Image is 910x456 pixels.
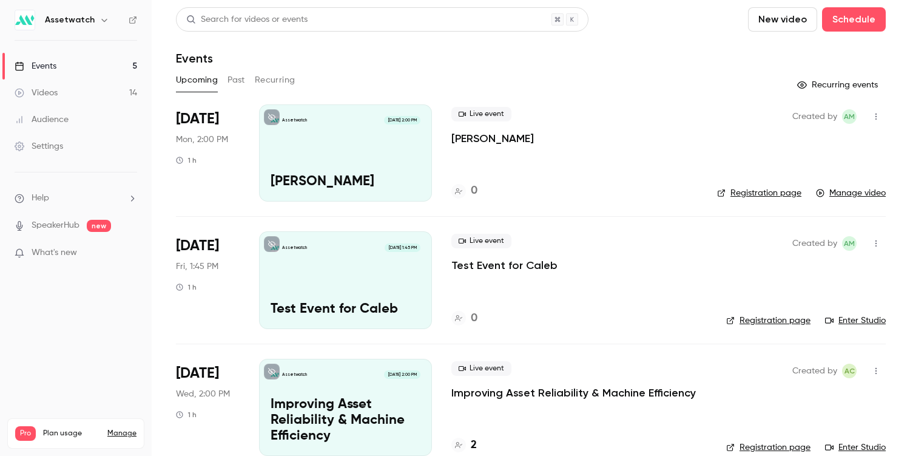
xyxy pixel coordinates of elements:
[825,441,886,454] a: Enter Studio
[15,192,137,205] li: help-dropdown-opener
[176,51,213,66] h1: Events
[255,70,295,90] button: Recurring
[176,104,240,202] div: Sep 29 Mon, 2:00 PM (America/New York)
[107,429,136,438] a: Manage
[32,219,79,232] a: SpeakerHub
[385,243,420,252] span: [DATE] 1:45 PM
[15,87,58,99] div: Videos
[15,60,56,72] div: Events
[844,109,855,124] span: AM
[271,397,420,444] p: Improving Asset Reliability & Machine Efficiency
[271,302,420,318] p: Test Event for Caleb
[176,260,218,273] span: Fri, 1:45 PM
[451,183,477,199] a: 0
[15,140,63,152] div: Settings
[451,107,511,121] span: Live event
[123,248,137,259] iframe: Noticeable Trigger
[87,220,111,232] span: new
[451,310,477,327] a: 0
[176,236,219,256] span: [DATE]
[32,247,77,259] span: What's new
[384,370,420,379] span: [DATE] 2:00 PM
[282,117,307,123] p: Assetwatch
[176,109,219,129] span: [DATE]
[186,13,308,26] div: Search for videos or events
[792,236,837,251] span: Created by
[451,386,696,400] a: Improving Asset Reliability & Machine Efficiency
[45,14,95,26] h6: Assetwatch
[844,364,855,378] span: AC
[227,70,245,90] button: Past
[842,236,857,251] span: Auburn Meadows
[816,187,886,199] a: Manage video
[717,187,801,199] a: Registration page
[176,388,230,400] span: Wed, 2:00 PM
[282,245,307,251] p: Assetwatch
[43,429,100,438] span: Plan usage
[259,359,432,456] a: Improving Asset Reliability & Machine EfficiencyAssetwatch[DATE] 2:00 PMImproving Asset Reliabili...
[842,364,857,378] span: Adam Creamer
[471,183,477,199] h4: 0
[451,131,534,146] a: [PERSON_NAME]
[451,258,558,273] a: Test Event for Caleb
[825,315,886,327] a: Enter Studio
[176,364,219,383] span: [DATE]
[271,174,420,190] p: [PERSON_NAME]
[259,231,432,328] a: Test Event for CalebAssetwatch[DATE] 1:45 PMTest Event for Caleb
[15,10,35,30] img: Assetwatch
[176,134,228,146] span: Mon, 2:00 PM
[282,372,307,378] p: Assetwatch
[726,315,811,327] a: Registration page
[844,236,855,251] span: AM
[176,410,197,420] div: 1 h
[792,75,886,95] button: Recurring events
[792,364,837,378] span: Created by
[451,437,477,454] a: 2
[15,114,69,126] div: Audience
[176,70,218,90] button: Upcoming
[176,282,197,292] div: 1 h
[15,426,36,441] span: Pro
[842,109,857,124] span: Auburn Meadows
[176,359,240,456] div: Oct 15 Wed, 2:00 PM (America/New York)
[471,310,477,327] h4: 0
[176,231,240,328] div: Oct 3 Fri, 1:45 PM (America/New York)
[384,116,420,124] span: [DATE] 2:00 PM
[32,192,49,205] span: Help
[259,104,432,202] a: Kyle PrivetteAssetwatch[DATE] 2:00 PM[PERSON_NAME]
[451,361,511,376] span: Live event
[451,234,511,248] span: Live event
[176,155,197,165] div: 1 h
[726,441,811,454] a: Registration page
[822,7,886,32] button: Schedule
[748,7,817,32] button: New video
[792,109,837,124] span: Created by
[471,437,477,454] h4: 2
